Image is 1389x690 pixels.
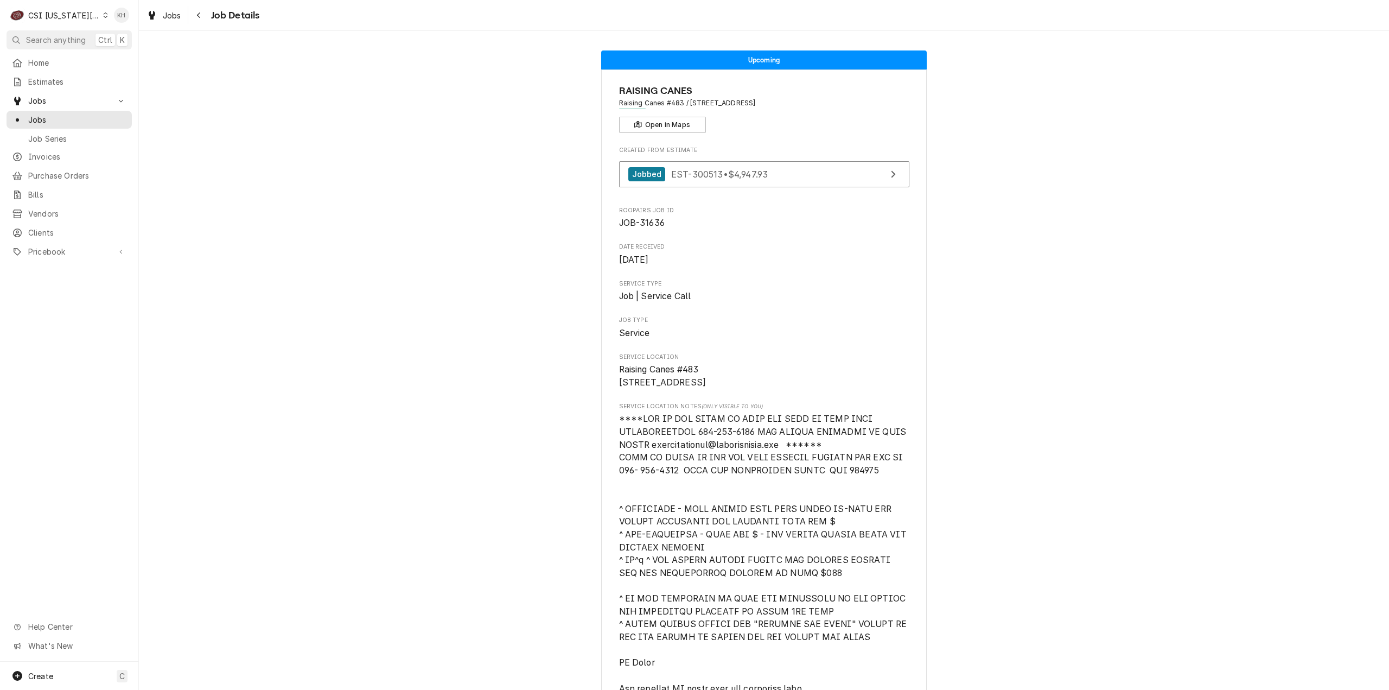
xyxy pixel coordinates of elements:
span: JOB-31636 [619,218,665,228]
span: Invoices [28,151,126,162]
span: Name [619,84,909,98]
span: Upcoming [748,56,780,64]
span: Service Type [619,290,909,303]
a: View Estimate [619,161,909,188]
span: Job Type [619,316,909,325]
button: Open in Maps [619,117,706,133]
button: Navigate back [190,7,208,24]
span: Service Location [619,363,909,389]
span: Service [619,328,650,338]
span: Raising Canes #483 [STREET_ADDRESS] [619,364,706,388]
a: Go to Pricebook [7,243,132,261]
div: Client Information [619,84,909,133]
a: Job Series [7,130,132,148]
span: K [120,34,125,46]
div: Roopairs Job ID [619,206,909,230]
a: Invoices [7,148,132,166]
div: CSI [US_STATE][GEOGRAPHIC_DATA] [28,10,100,21]
a: Go to Help Center [7,618,132,636]
span: Help Center [28,621,125,632]
button: Search anythingCtrlK [7,30,132,49]
span: Date Received [619,243,909,251]
span: Home [28,57,126,68]
a: Home [7,54,132,72]
a: Purchase Orders [7,167,132,185]
span: (Only Visible to You) [702,403,763,409]
span: Date Received [619,254,909,267]
div: CSI Kansas City's Avatar [10,8,25,23]
span: Jobs [163,10,181,21]
div: Created From Estimate [619,146,909,193]
span: Job | Service Call [619,291,691,301]
span: Ctrl [98,34,112,46]
div: KH [114,8,129,23]
a: Go to Jobs [7,92,132,110]
span: C [119,670,125,682]
div: Job Type [619,316,909,339]
a: Clients [7,224,132,242]
span: Pricebook [28,246,110,257]
span: Bills [28,189,126,200]
span: Roopairs Job ID [619,217,909,230]
span: Created From Estimate [619,146,909,155]
div: Jobbed [628,167,666,182]
a: Vendors [7,205,132,223]
a: Go to What's New [7,637,132,655]
span: Address [619,98,909,108]
span: Service Type [619,280,909,288]
span: What's New [28,640,125,651]
div: C [10,8,25,23]
div: Service Type [619,280,909,303]
span: [DATE] [619,255,649,265]
span: Search anything [26,34,86,46]
span: Roopairs Job ID [619,206,909,215]
a: Estimates [7,73,132,91]
a: Jobs [7,111,132,129]
div: Status [601,50,927,69]
span: Jobs [28,114,126,125]
span: Job Details [208,8,260,23]
span: Clients [28,227,126,238]
div: Service Location [619,353,909,389]
span: Purchase Orders [28,170,126,181]
span: Jobs [28,95,110,106]
div: Date Received [619,243,909,266]
span: Job Type [619,327,909,340]
span: Job Series [28,133,126,144]
a: Bills [7,186,132,204]
span: Vendors [28,208,126,219]
span: Service Location Notes [619,402,909,411]
div: Kelsey Hetlage's Avatar [114,8,129,23]
span: Create [28,672,53,681]
span: Service Location [619,353,909,362]
span: EST-300513 • $4,947.93 [671,168,768,179]
span: Estimates [28,76,126,87]
a: Jobs [142,7,186,24]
